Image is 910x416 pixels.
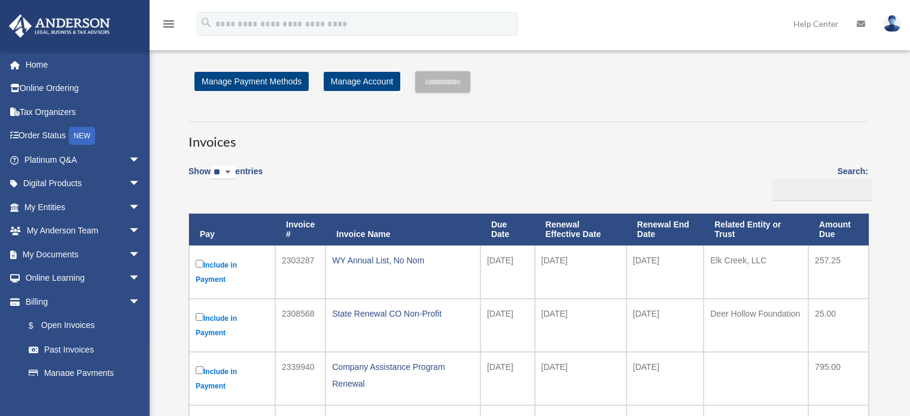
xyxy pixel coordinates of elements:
[275,299,325,352] td: 2308568
[535,214,626,246] th: Renewal Effective Date: activate to sort column ascending
[883,15,901,32] img: User Pic
[808,245,869,299] td: 257.25
[17,362,153,385] a: Manage Payments
[626,352,704,405] td: [DATE]
[8,148,159,172] a: Platinum Q&Aarrow_drop_down
[480,299,535,352] td: [DATE]
[275,352,325,405] td: 2339940
[704,214,808,246] th: Related Entity or Trust: activate to sort column ascending
[8,219,159,243] a: My Anderson Teamarrow_drop_down
[211,166,235,180] select: Showentries
[188,164,263,192] label: Show entries
[8,100,159,124] a: Tax Organizers
[162,17,176,31] i: menu
[332,305,474,322] div: State Renewal CO Non-Profit
[808,214,869,246] th: Amount Due: activate to sort column ascending
[196,364,269,393] label: Include in Payment
[35,318,41,333] span: $
[626,299,704,352] td: [DATE]
[200,16,213,29] i: search
[768,164,868,201] label: Search:
[17,314,147,338] a: $Open Invoices
[8,53,159,77] a: Home
[626,214,704,246] th: Renewal End Date: activate to sort column ascending
[704,299,808,352] td: Deer Hollow Foundation
[17,338,153,362] a: Past Invoices
[808,299,869,352] td: 25.00
[196,260,203,268] input: Include in Payment
[129,195,153,220] span: arrow_drop_down
[129,172,153,196] span: arrow_drop_down
[196,366,203,374] input: Include in Payment
[194,72,309,91] a: Manage Payment Methods
[8,195,159,219] a: My Entitiesarrow_drop_down
[772,178,872,201] input: Search:
[535,299,626,352] td: [DATE]
[480,245,535,299] td: [DATE]
[8,124,159,148] a: Order StatusNEW
[189,214,275,246] th: Pay: activate to sort column descending
[480,352,535,405] td: [DATE]
[162,21,176,31] a: menu
[324,72,400,91] a: Manage Account
[188,122,868,151] h3: Invoices
[535,245,626,299] td: [DATE]
[325,214,480,246] th: Invoice Name: activate to sort column ascending
[480,214,535,246] th: Due Date: activate to sort column ascending
[129,148,153,172] span: arrow_drop_down
[129,219,153,244] span: arrow_drop_down
[535,352,626,405] td: [DATE]
[196,257,269,287] label: Include in Payment
[5,14,114,38] img: Anderson Advisors Platinum Portal
[69,127,95,145] div: NEW
[8,77,159,101] a: Online Ordering
[332,359,474,392] div: Company Assistance Program Renewal
[8,242,159,266] a: My Documentsarrow_drop_down
[626,245,704,299] td: [DATE]
[129,266,153,291] span: arrow_drop_down
[275,245,325,299] td: 2303287
[196,313,203,321] input: Include in Payment
[129,242,153,267] span: arrow_drop_down
[8,172,159,196] a: Digital Productsarrow_drop_down
[704,245,808,299] td: Elk Creek, LLC
[8,266,159,290] a: Online Learningarrow_drop_down
[129,290,153,314] span: arrow_drop_down
[275,214,325,246] th: Invoice #: activate to sort column ascending
[8,290,153,314] a: Billingarrow_drop_down
[332,252,474,269] div: WY Annual List, No Nom
[808,352,869,405] td: 795.00
[196,311,269,340] label: Include in Payment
